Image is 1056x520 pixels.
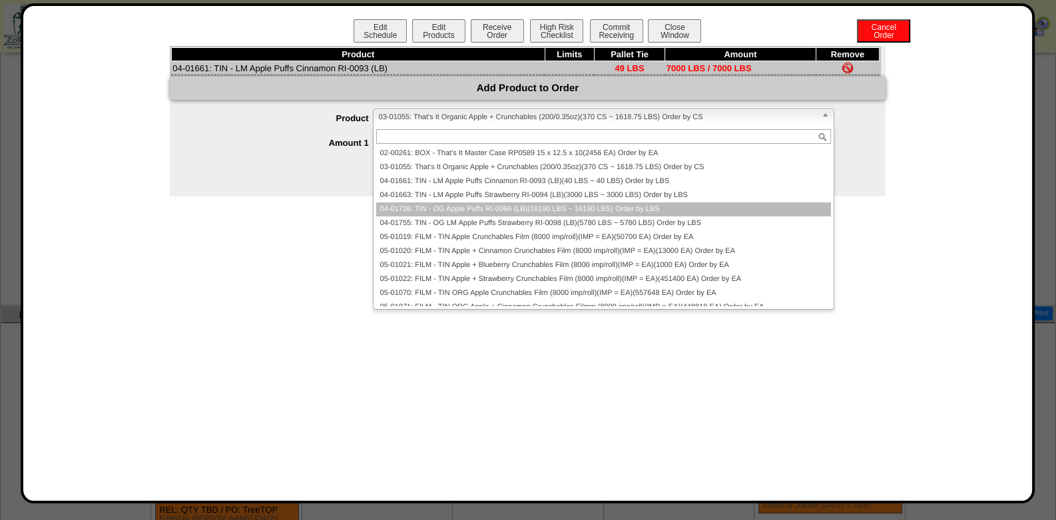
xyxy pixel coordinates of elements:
[412,19,465,43] button: EditProducts
[354,19,407,43] button: EditSchedule
[376,216,831,230] li: 04-01755: TIN - OG LM Apple Puffs Strawberry RI-0098 (LB)(5780 LBS ~ 5780 LBS) Order by LBS
[648,19,701,43] button: CloseWindow
[665,48,816,61] th: Amount
[376,272,831,286] li: 05-01022: FILM - TIN Apple + Strawberry Crunchables Film (8000 imp/roll)(IMP = EA)(451400 EA) Ord...
[376,160,831,174] li: 03-01055: That's It Organic Apple + Crunchables (200/0.35oz)(370 CS ~ 1618.75 LBS) Order by CS
[171,61,545,75] td: 04-01661: TIN - LM Apple Puffs Cinnamon RI-0093 (LB)
[857,19,910,43] button: CancelOrder
[376,146,831,160] li: 02-00261: BOX - That's It Master Case RP0589 15 x 12.5 x 10(2456 EA) Order by EA
[376,230,831,244] li: 05-01019: FILM - TIN Apple Crunchables Film (8000 imp/roll)(IMP = EA)(50700 EA) Order by EA
[529,31,587,40] a: High RiskChecklist
[379,109,816,125] span: 03-01055: That's It Organic Apple + Crunchables (200/0.35oz)(370 CS ~ 1618.75 LBS) Order by CS
[530,19,583,43] button: High RiskChecklist
[376,300,831,314] li: 05-01071: FILM - TIN ORG Apple + Cinnamon Crunchables Filmm (8000 imp/roll)(IMP = EA)(448818 EA) ...
[594,48,664,61] th: Pallet Tie
[615,63,644,73] span: 49 LBS
[647,30,702,40] a: CloseWindow
[376,174,831,188] li: 04-01661: TIN - LM Apple Puffs Cinnamon RI-0093 (LB)(40 LBS ~ 40 LBS) Order by LBS
[376,202,831,216] li: 04-01726: TIN - OG Apple Puffs RI-0096 (LB)(16190 LBS ~ 16190 LBS) Order by LBS
[590,19,643,43] button: CommitReceiving
[376,188,831,202] li: 04-01663: TIN - LM Apple Puffs Strawberry RI-0094 (LB)(3000 LBS ~ 3000 LBS) Order by LBS
[376,258,831,272] li: 05-01021: FILM - TIN Apple + Blueberry Crunchables Film (8000 imp/roll)(IMP = EA)(1000 EA) Order ...
[666,63,752,73] span: 7000 LBS / 7000 LBS
[196,113,373,123] label: Product
[376,244,831,258] li: 05-01020: FILM - TIN Apple + Cinnamon Crunchables Film (8000 imp/roll)(IMP = EA)(13000 EA) Order ...
[170,77,886,100] div: Add Product to Order
[171,48,545,61] th: Product
[196,138,373,148] label: Amount 1
[816,48,879,61] th: Remove
[842,63,853,73] img: Remove Item
[545,48,594,61] th: Limits
[376,286,831,300] li: 05-01070: FILM - TIN ORG Apple Crunchables Film (8000 imp/roll)(IMP = EA)(557648 EA) Order by EA
[471,19,524,43] button: ReceiveOrder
